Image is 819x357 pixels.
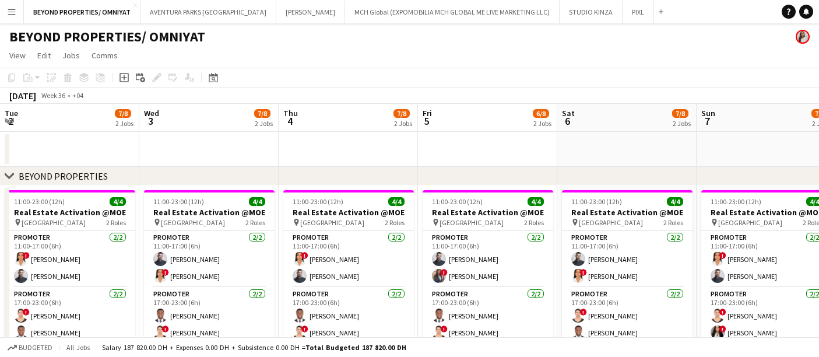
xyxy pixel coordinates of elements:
span: ! [441,269,448,276]
span: 7/8 [393,109,410,118]
button: MCH Global (EXPOMOBILIA MCH GLOBAL ME LIVE MARKETING LLC) [345,1,560,23]
span: 7 [700,114,715,128]
span: ! [162,325,169,332]
app-user-avatar: Ines de Puybaudet [796,30,810,44]
span: 6 [560,114,575,128]
span: 11:00-23:00 (12h) [711,197,761,206]
span: 7/8 [672,109,688,118]
app-card-role: Promoter2/217:00-23:00 (6h)![PERSON_NAME][PERSON_NAME] [5,288,135,344]
app-card-role: Promoter2/217:00-23:00 (6h)[PERSON_NAME]![PERSON_NAME] [283,288,414,344]
h1: BEYOND PROPERTIES/ OMNIYAT [9,28,205,45]
span: 2 Roles [106,218,126,227]
span: 11:00-23:00 (12h) [571,197,622,206]
span: Wed [144,108,159,118]
a: View [5,48,30,63]
div: 2 Jobs [533,119,551,128]
app-job-card: 11:00-23:00 (12h)4/4Real Estate Activation @MOE [GEOGRAPHIC_DATA]2 RolesPromoter2/211:00-17:00 (6... [423,190,553,344]
span: Edit [37,50,51,61]
span: 4/4 [110,197,126,206]
span: 7/8 [254,109,270,118]
button: AVENTURA PARKS [GEOGRAPHIC_DATA] [140,1,276,23]
span: ! [719,325,726,332]
div: 2 Jobs [255,119,273,128]
span: ! [719,309,726,316]
app-card-role: Promoter2/217:00-23:00 (6h)![PERSON_NAME][PERSON_NAME] [562,288,693,344]
div: 2 Jobs [673,119,691,128]
app-card-role: Promoter2/217:00-23:00 (6h)[PERSON_NAME]![PERSON_NAME] [144,288,275,344]
span: 11:00-23:00 (12h) [432,197,483,206]
span: [GEOGRAPHIC_DATA] [579,218,643,227]
span: 4/4 [249,197,265,206]
span: ! [580,269,587,276]
div: 11:00-23:00 (12h)4/4Real Estate Activation @MOE [GEOGRAPHIC_DATA]2 RolesPromoter2/211:00-17:00 (6... [562,190,693,344]
span: ! [301,325,308,332]
span: ! [23,252,30,259]
app-card-role: Promoter2/211:00-17:00 (6h)![PERSON_NAME][PERSON_NAME] [283,231,414,288]
span: [GEOGRAPHIC_DATA] [440,218,504,227]
span: View [9,50,26,61]
span: ! [23,309,30,316]
div: 2 Jobs [394,119,412,128]
app-job-card: 11:00-23:00 (12h)4/4Real Estate Activation @MOE [GEOGRAPHIC_DATA]2 RolesPromoter2/211:00-17:00 (6... [5,190,135,344]
span: Sun [701,108,715,118]
span: ! [719,252,726,259]
span: ! [580,309,587,316]
span: Week 36 [38,91,68,100]
span: 11:00-23:00 (12h) [293,197,343,206]
a: Edit [33,48,55,63]
button: Budgeted [6,341,54,354]
span: 4 [282,114,298,128]
app-job-card: 11:00-23:00 (12h)4/4Real Estate Activation @MOE [GEOGRAPHIC_DATA]2 RolesPromoter2/211:00-17:00 (6... [283,190,414,344]
a: Comms [87,48,122,63]
h3: Real Estate Activation @MOE [144,207,275,218]
span: ! [441,325,448,332]
span: Tue [5,108,18,118]
span: ! [162,269,169,276]
span: ! [301,252,308,259]
h3: Real Estate Activation @MOE [5,207,135,218]
div: +04 [72,91,83,100]
span: Comms [92,50,118,61]
span: 11:00-23:00 (12h) [14,197,65,206]
h3: Real Estate Activation @MOE [562,207,693,218]
app-job-card: 11:00-23:00 (12h)4/4Real Estate Activation @MOE [GEOGRAPHIC_DATA]2 RolesPromoter2/211:00-17:00 (6... [144,190,275,344]
app-card-role: Promoter2/211:00-17:00 (6h)![PERSON_NAME][PERSON_NAME] [5,231,135,288]
div: Salary 187 820.00 DH + Expenses 0.00 DH + Subsistence 0.00 DH = [102,343,406,352]
span: 4/4 [667,197,683,206]
span: All jobs [64,343,92,352]
button: BEYOND PROPERTIES/ OMNIYAT [24,1,140,23]
span: 2 Roles [385,218,405,227]
a: Jobs [58,48,85,63]
span: Sat [562,108,575,118]
div: [DATE] [9,90,36,101]
button: STUDIO KINZA [560,1,623,23]
button: PIXL [623,1,654,23]
span: Budgeted [19,344,52,352]
span: 2 [3,114,18,128]
span: Jobs [62,50,80,61]
span: 5 [421,114,432,128]
app-card-role: Promoter2/211:00-17:00 (6h)[PERSON_NAME]![PERSON_NAME] [562,231,693,288]
span: 7/8 [115,109,131,118]
span: 4/4 [528,197,544,206]
div: BEYOND PROPERTIES [19,170,108,182]
h3: Real Estate Activation @MOE [423,207,553,218]
span: Total Budgeted 187 820.00 DH [305,343,406,352]
app-card-role: Promoter2/211:00-17:00 (6h)[PERSON_NAME]![PERSON_NAME] [144,231,275,288]
span: [GEOGRAPHIC_DATA] [22,218,86,227]
span: 2 Roles [245,218,265,227]
span: 11:00-23:00 (12h) [153,197,204,206]
span: [GEOGRAPHIC_DATA] [718,218,782,227]
span: [GEOGRAPHIC_DATA] [161,218,225,227]
button: [PERSON_NAME] [276,1,345,23]
span: 4/4 [388,197,405,206]
div: 2 Jobs [115,119,133,128]
span: 2 Roles [663,218,683,227]
span: 3 [142,114,159,128]
span: 6/8 [533,109,549,118]
h3: Real Estate Activation @MOE [283,207,414,218]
